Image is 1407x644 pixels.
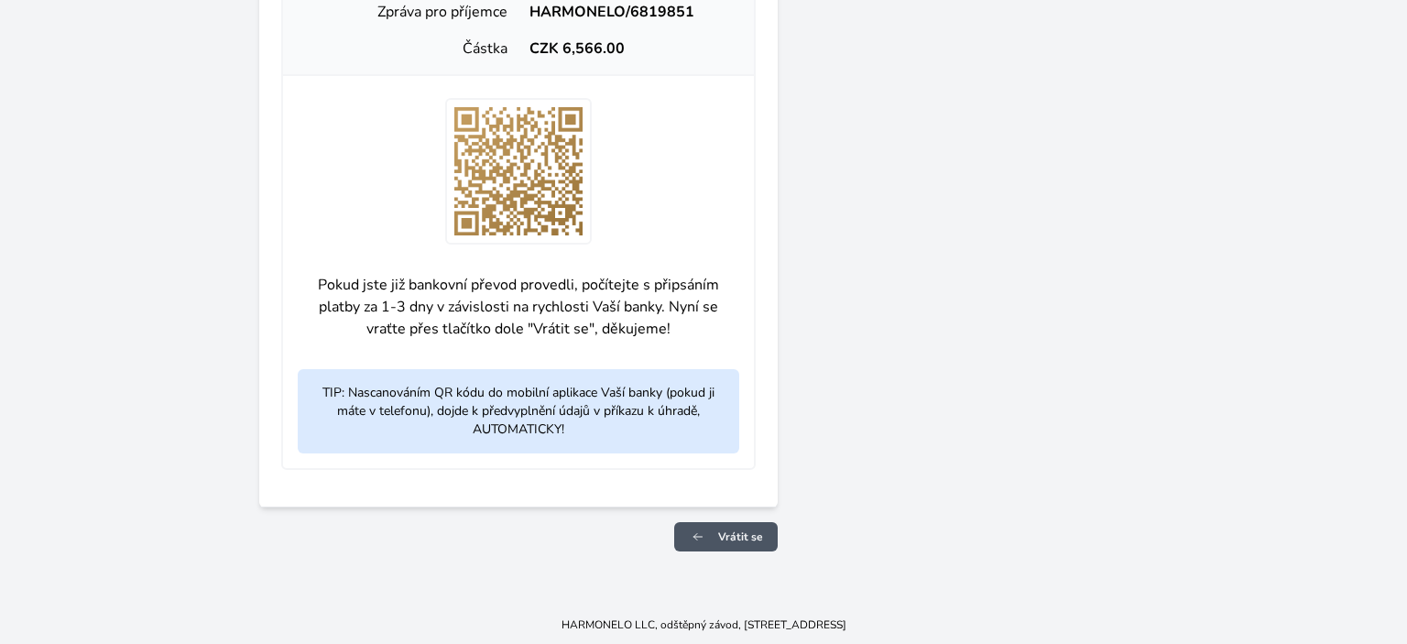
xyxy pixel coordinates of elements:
[298,38,518,60] div: Částka
[518,38,739,60] div: CZK 6,566.00
[298,369,739,453] p: TIP: Nascanováním QR kódu do mobilní aplikace Vaší banky (pokud ji máte v telefonu), dojde k před...
[518,1,739,23] div: HARMONELO/6819851
[674,522,778,551] a: Vrátit se
[298,1,518,23] div: Zpráva pro příjemce
[298,259,739,355] p: Pokud jste již bankovní převod provedli, počítejte s připsáním platby za 1-3 dny v závislosti na ...
[445,98,592,245] img: DU9kZwrqhzwAAAABJRU5ErkJggg==
[718,529,763,544] span: Vrátit se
